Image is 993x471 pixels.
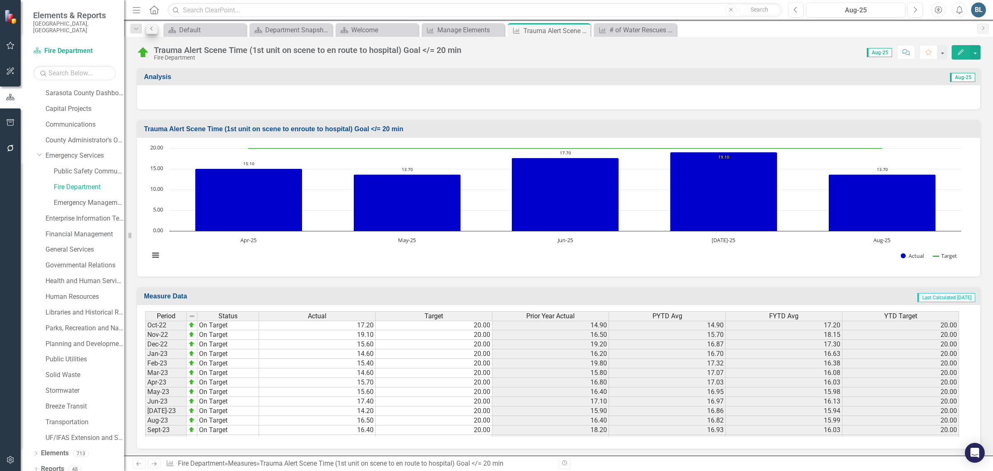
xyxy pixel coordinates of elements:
[609,397,726,406] td: 16.97
[188,398,195,404] img: zOikAAAAAElFTkSuQmCC
[188,436,195,442] img: zOikAAAAAElFTkSuQmCC
[188,360,195,366] img: zOikAAAAAElFTkSuQmCC
[842,359,959,368] td: 20.00
[917,293,975,302] span: Last Calculated [DATE]
[726,340,842,349] td: 17.30
[492,321,609,330] td: 14.90
[188,350,195,357] img: zOikAAAAAElFTkSuQmCC
[150,185,163,192] text: 10.00
[145,144,965,268] svg: Interactive chart
[437,25,502,35] div: Manage Elements
[842,368,959,378] td: 20.00
[46,151,124,161] a: Emergency Services
[259,330,376,340] td: 19.10
[145,349,187,359] td: Jan-23
[259,349,376,359] td: 14.60
[145,425,187,435] td: Sept-23
[971,2,986,17] button: BL
[376,378,492,387] td: 20.00
[46,355,124,364] a: Public Utilities
[188,322,195,328] img: zOikAAAAAElFTkSuQmCC
[492,435,609,445] td: 17.20
[33,46,116,56] a: Fire Department
[188,379,195,385] img: zOikAAAAAElFTkSuQmCC
[145,330,187,340] td: Nov-22
[197,406,259,416] td: On Target
[189,313,195,320] img: 8DAGhfEEPCf229AAAAAElFTkSuQmCC
[867,48,892,57] span: Aug-25
[842,349,959,359] td: 20.00
[523,26,588,36] div: Trauma Alert Scene Time (1st unit on scene to en route to hospital) Goal </= 20 min
[376,368,492,378] td: 20.00
[195,168,302,231] path: Apr-25, 15.1. Actual.
[197,321,259,330] td: On Target
[512,158,619,231] path: Jun-25, 17.7. Actual.
[188,388,195,395] img: zOikAAAAAElFTkSuQmCC
[46,433,124,443] a: UF/IFAS Extension and Sustainability
[965,443,985,463] div: Open Intercom Messenger
[829,174,936,231] path: Aug-25, 13.7. Actual.
[726,359,842,368] td: 16.38
[166,459,552,469] div: » »
[338,25,416,35] a: Welcome
[726,406,842,416] td: 15.94
[188,426,195,433] img: zOikAAAAAElFTkSuQmCC
[609,349,726,359] td: 16.70
[842,397,959,406] td: 20.00
[425,312,443,320] span: Target
[596,25,674,35] a: # of Water Rescues by Lifeguards
[842,416,959,425] td: 20.00
[609,25,674,35] div: # of Water Rescues by Lifeguards
[46,136,124,145] a: County Administrator's Office
[149,249,161,261] button: View chart menu, Chart
[492,368,609,378] td: 15.80
[492,340,609,349] td: 19.20
[652,312,682,320] span: PYTD Avg
[259,359,376,368] td: 15.40
[557,236,573,244] text: Jun-25
[609,425,726,435] td: 16.93
[739,4,780,16] button: Search
[609,340,726,349] td: 16.87
[260,459,504,467] div: Trauma Alert Scene Time (1st unit on scene to en route to hospital) Goal </= 20 min
[145,435,187,445] td: Oct-23
[259,378,376,387] td: 15.70
[492,416,609,425] td: 16.40
[609,435,726,445] td: 17.20
[197,397,259,406] td: On Target
[769,312,799,320] span: FYTD Avg
[197,349,259,359] td: On Target
[259,321,376,330] td: 17.20
[259,406,376,416] td: 14.20
[54,183,124,192] a: Fire Department
[145,144,972,268] div: Chart. Highcharts interactive chart.
[240,236,257,244] text: Apr-25
[492,378,609,387] td: 16.80
[259,397,376,406] td: 17.40
[376,349,492,359] td: 20.00
[609,359,726,368] td: 17.32
[73,450,89,457] div: 713
[492,397,609,406] td: 17.10
[188,417,195,423] img: zOikAAAAAElFTkSuQmCC
[137,46,150,59] img: On Target
[376,397,492,406] td: 20.00
[188,407,195,414] img: zOikAAAAAElFTkSuQmCC
[492,406,609,416] td: 15.90
[376,406,492,416] td: 20.00
[46,230,124,239] a: Financial Management
[526,312,575,320] span: Prior Year Actual
[145,378,187,387] td: Apr-23
[950,73,975,82] span: Aug-25
[46,261,124,270] a: Governmental Relations
[492,425,609,435] td: 18.20
[252,25,330,35] a: Department Snapshot
[195,152,936,231] g: Actual, series 1 of 2. Bar series with 5 bars.
[154,55,461,61] div: Fire Department
[726,368,842,378] td: 16.08
[144,125,976,133] h3: Trauma Alert Scene Time (1st unit on scene to enroute to hospital) Goal </= 20 min
[4,10,19,24] img: ClearPoint Strategy
[726,435,842,445] td: 12.70
[197,378,259,387] td: On Target
[46,292,124,302] a: Human Resources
